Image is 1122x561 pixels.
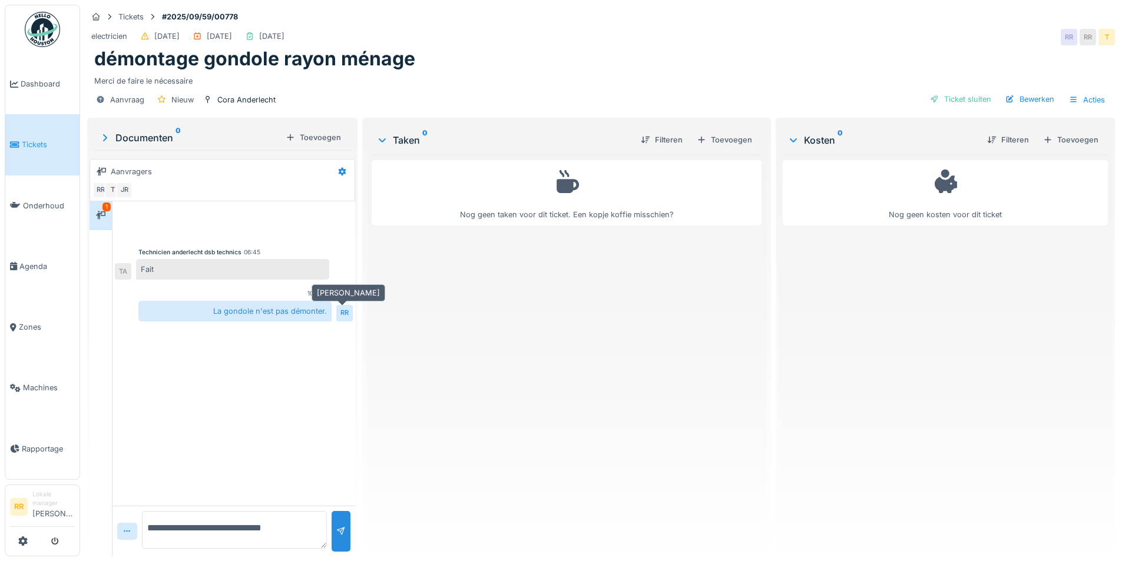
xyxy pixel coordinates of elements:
[376,133,631,147] div: Taken
[1064,91,1110,108] div: Acties
[22,443,75,454] span: Rapportage
[5,297,80,357] a: Zones
[110,94,144,105] div: Aanvraag
[636,132,687,148] div: Filteren
[838,133,843,147] sup: 0
[102,203,111,211] div: 1
[157,11,243,22] strong: #2025/09/59/00778
[99,131,281,145] div: Documenten
[5,175,80,236] a: Onderhoud
[307,289,322,298] div: 10:22
[5,54,80,114] a: Dashboard
[1038,132,1103,148] div: Toevoegen
[94,48,415,70] h1: démontage gondole rayon ménage
[23,200,75,211] span: Onderhoud
[244,248,260,257] div: 06:45
[19,321,75,333] span: Zones
[790,165,1100,220] div: Nog geen kosten voor dit ticket
[19,261,75,272] span: Agenda
[116,182,133,198] div: JR
[91,31,127,42] div: electricien
[692,132,757,148] div: Toevoegen
[118,11,144,22] div: Tickets
[787,133,978,147] div: Kosten
[281,130,346,145] div: Toevoegen
[25,12,60,47] img: Badge_color-CXgf-gQk.svg
[136,259,329,280] div: Fait
[138,301,332,321] div: La gondole n'est pas démonter.
[259,31,284,42] div: [DATE]
[422,133,428,147] sup: 0
[92,182,109,198] div: RR
[207,31,232,42] div: [DATE]
[22,139,75,150] span: Tickets
[1080,29,1096,45] div: RR
[5,114,80,175] a: Tickets
[312,284,385,301] div: [PERSON_NAME]
[32,490,75,508] div: Lokale manager
[982,132,1034,148] div: Filteren
[1098,29,1115,45] div: T
[23,382,75,393] span: Machines
[104,182,121,198] div: T
[138,248,241,257] div: Technicien anderlecht dsb technics
[115,263,131,280] div: TA
[925,91,996,107] div: Ticket sluiten
[176,131,181,145] sup: 0
[10,498,28,516] li: RR
[154,31,180,42] div: [DATE]
[94,71,1108,87] div: Merci de faire le nécessaire
[32,490,75,524] li: [PERSON_NAME]
[111,166,152,177] div: Aanvragers
[21,78,75,89] span: Dashboard
[379,165,753,220] div: Nog geen taken voor dit ticket. Een kopje koffie misschien?
[171,94,194,105] div: Nieuw
[336,305,353,321] div: RR
[1061,29,1077,45] div: RR
[217,94,276,105] div: Cora Anderlecht
[10,490,75,527] a: RR Lokale manager[PERSON_NAME]
[1001,91,1059,107] div: Bewerken
[5,236,80,297] a: Agenda
[5,419,80,479] a: Rapportage
[5,357,80,418] a: Machines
